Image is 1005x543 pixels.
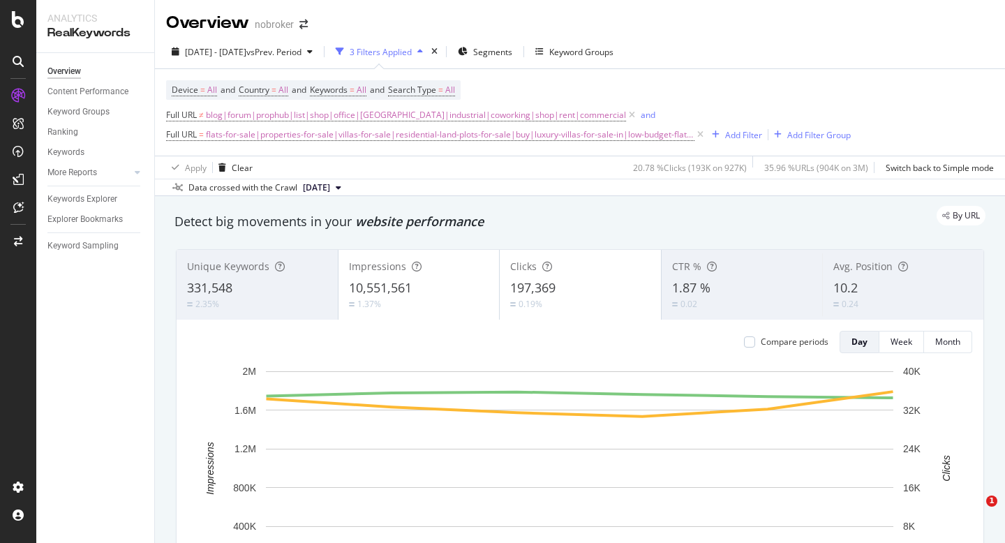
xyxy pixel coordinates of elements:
[47,84,144,99] a: Content Performance
[953,211,980,220] span: By URL
[510,302,516,306] img: Equal
[199,109,204,121] span: ≠
[941,455,952,481] text: Clicks
[47,165,97,180] div: More Reports
[232,162,253,174] div: Clear
[234,443,256,454] text: 1.2M
[633,162,747,174] div: 20.78 % Clicks ( 193K on 927K )
[187,279,232,296] span: 331,548
[47,239,119,253] div: Keyword Sampling
[880,156,994,179] button: Switch back to Simple mode
[903,366,921,377] text: 40K
[672,279,710,296] span: 1.87 %
[187,302,193,306] img: Equal
[886,162,994,174] div: Switch back to Simple mode
[47,212,123,227] div: Explorer Bookmarks
[510,260,537,273] span: Clicks
[879,331,924,353] button: Week
[510,279,556,296] span: 197,369
[680,298,697,310] div: 0.02
[47,11,143,25] div: Analytics
[166,156,207,179] button: Apply
[452,40,518,63] button: Segments
[185,162,207,174] div: Apply
[891,336,912,348] div: Week
[233,521,256,532] text: 400K
[246,46,301,58] span: vs Prev. Period
[47,192,144,207] a: Keywords Explorer
[47,125,144,140] a: Ranking
[672,260,701,273] span: CTR %
[47,64,81,79] div: Overview
[200,84,205,96] span: =
[350,46,412,58] div: 3 Filters Applied
[903,405,921,416] text: 32K
[725,129,762,141] div: Add Filter
[166,11,249,35] div: Overview
[370,84,385,96] span: and
[903,482,921,493] text: 16K
[330,40,429,63] button: 3 Filters Applied
[768,126,851,143] button: Add Filter Group
[187,260,269,273] span: Unique Keywords
[213,156,253,179] button: Clear
[924,331,972,353] button: Month
[292,84,306,96] span: and
[47,145,144,160] a: Keywords
[310,84,348,96] span: Keywords
[278,80,288,100] span: All
[429,45,440,59] div: times
[206,105,626,125] span: blog|forum|prophub|list|shop|office|[GEOGRAPHIC_DATA]|industrial|coworking|shop|rent|commercial
[204,442,216,494] text: Impressions
[349,260,406,273] span: Impressions
[255,17,294,31] div: nobroker
[833,302,839,306] img: Equal
[986,496,997,507] span: 1
[357,80,366,100] span: All
[47,165,131,180] a: More Reports
[530,40,619,63] button: Keyword Groups
[903,443,921,454] text: 24K
[47,84,128,99] div: Content Performance
[206,125,694,144] span: flats-for-sale|properties-for-sale|villas-for-sale|residential-land-plots-for-sale|buy|luxury-vil...
[47,105,110,119] div: Keyword Groups
[438,84,443,96] span: =
[166,40,318,63] button: [DATE] - [DATE]vsPrev. Period
[519,298,542,310] div: 0.19%
[47,239,144,253] a: Keyword Sampling
[833,260,893,273] span: Avg. Position
[47,125,78,140] div: Ranking
[172,84,198,96] span: Device
[761,336,828,348] div: Compare periods
[233,482,256,493] text: 800K
[199,128,204,140] span: =
[185,46,246,58] span: [DATE] - [DATE]
[47,105,144,119] a: Keyword Groups
[221,84,235,96] span: and
[234,405,256,416] text: 1.6M
[445,80,455,100] span: All
[787,129,851,141] div: Add Filter Group
[299,20,308,29] div: arrow-right-arrow-left
[549,46,613,58] div: Keyword Groups
[357,298,381,310] div: 1.37%
[473,46,512,58] span: Segments
[840,331,879,353] button: Day
[842,298,858,310] div: 0.24
[195,298,219,310] div: 2.35%
[672,302,678,306] img: Equal
[350,84,355,96] span: =
[47,145,84,160] div: Keywords
[207,80,217,100] span: All
[271,84,276,96] span: =
[903,521,916,532] text: 8K
[706,126,762,143] button: Add Filter
[641,108,655,121] button: and
[166,128,197,140] span: Full URL
[349,302,355,306] img: Equal
[47,64,144,79] a: Overview
[47,192,117,207] div: Keywords Explorer
[188,181,297,194] div: Data crossed with the Crawl
[764,162,868,174] div: 35.96 % URLs ( 904K on 3M )
[166,109,197,121] span: Full URL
